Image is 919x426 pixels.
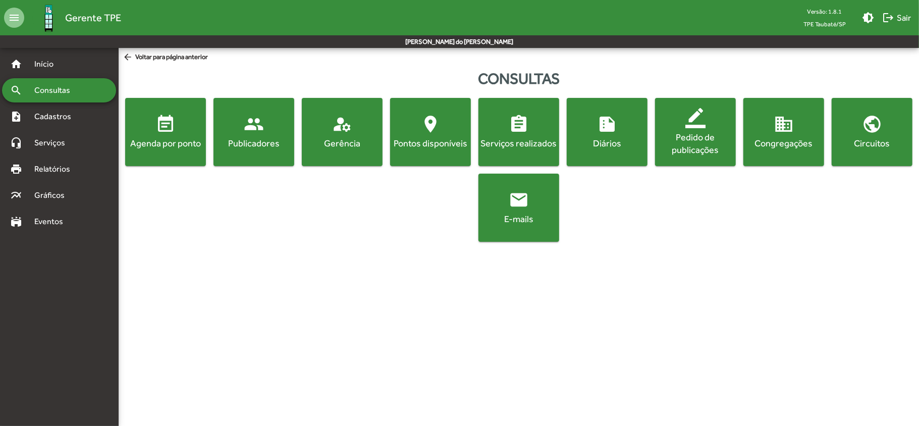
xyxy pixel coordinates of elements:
[119,67,919,90] div: Consultas
[832,98,912,166] button: Circuitos
[10,137,22,149] mat-icon: headset_mic
[10,111,22,123] mat-icon: note_add
[420,114,441,134] mat-icon: location_on
[795,18,854,30] span: TPE Taubaté/SP
[478,98,559,166] button: Serviços realizados
[795,5,854,18] div: Versão: 1.8.1
[10,84,22,96] mat-icon: search
[65,10,121,26] span: Gerente TPE
[28,137,79,149] span: Serviços
[28,58,68,70] span: Início
[882,9,911,27] span: Sair
[304,137,381,149] div: Gerência
[244,114,264,134] mat-icon: people
[392,137,469,149] div: Pontos disponíveis
[480,212,557,225] div: E-mails
[123,52,135,63] mat-icon: arrow_back
[125,98,206,166] button: Agenda por ponto
[597,114,617,134] mat-icon: summarize
[10,189,22,201] mat-icon: multiline_chart
[655,98,736,166] button: Pedido de publicações
[24,2,121,34] a: Gerente TPE
[215,137,292,149] div: Publicadores
[834,137,910,149] div: Circuitos
[28,163,83,175] span: Relatórios
[567,98,647,166] button: Diários
[745,137,822,149] div: Congregações
[4,8,24,28] mat-icon: menu
[10,163,22,175] mat-icon: print
[28,84,83,96] span: Consultas
[685,108,706,128] mat-icon: border_color
[28,111,84,123] span: Cadastros
[478,174,559,242] button: E-mails
[882,12,894,24] mat-icon: logout
[123,52,208,63] span: Voltar para página anterior
[390,98,471,166] button: Pontos disponíveis
[569,137,645,149] div: Diários
[10,58,22,70] mat-icon: home
[28,189,78,201] span: Gráficos
[509,114,529,134] mat-icon: assignment
[32,2,65,34] img: Logo
[332,114,352,134] mat-icon: manage_accounts
[862,12,874,24] mat-icon: brightness_medium
[155,114,176,134] mat-icon: event_note
[774,114,794,134] mat-icon: domain
[743,98,824,166] button: Congregações
[127,137,204,149] div: Agenda por ponto
[878,9,915,27] button: Sair
[657,131,734,156] div: Pedido de publicações
[10,216,22,228] mat-icon: stadium
[302,98,383,166] button: Gerência
[509,190,529,210] mat-icon: email
[862,114,882,134] mat-icon: public
[28,216,77,228] span: Eventos
[480,137,557,149] div: Serviços realizados
[213,98,294,166] button: Publicadores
